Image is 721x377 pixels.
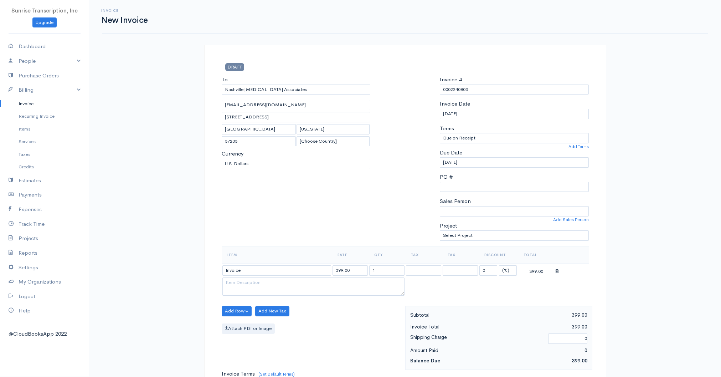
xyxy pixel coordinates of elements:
input: dd-mm-yyyy [440,157,589,168]
input: Client Name [222,85,371,95]
div: 399.00 [519,266,554,275]
div: 399.00 [499,322,591,331]
h1: New Invoice [101,16,148,25]
strong: Balance Due [410,357,441,364]
span: 399.00 [572,357,587,364]
h6: Invoice [101,9,148,12]
th: Qty [369,246,405,263]
label: Currency [222,150,243,158]
a: Add Sales Person [553,216,589,223]
label: Attach PDf or Image [222,323,275,334]
div: 0 [499,346,591,355]
input: City [222,124,296,134]
label: Project [440,222,457,230]
div: 399.00 [499,311,591,320]
label: PO # [440,173,453,181]
div: Invoice Total [407,322,499,331]
th: Discount [479,246,518,263]
button: Add Row [222,306,252,316]
label: To [222,76,228,84]
th: Tax [442,246,479,263]
th: Total [518,246,555,263]
input: State [297,124,370,134]
span: DRAFT [225,63,244,71]
input: Item Name [222,265,331,276]
th: Rate [332,246,369,263]
th: Item [222,246,332,263]
th: Tax [405,246,442,263]
input: Email [222,100,371,110]
input: Address [222,112,371,122]
div: Subtotal [407,311,499,320]
a: (Set Default Terms) [258,371,295,377]
a: Upgrade [32,17,57,28]
div: @CloudBooksApp 2022 [9,330,81,338]
input: dd-mm-yyyy [440,109,589,119]
input: Zip [222,136,296,147]
label: Invoice Date [440,100,470,108]
label: Due Date [440,149,462,157]
button: Add New Tax [255,306,289,316]
label: Sales Person [440,197,471,205]
label: Terms [440,124,454,133]
a: Add Terms [568,143,589,150]
span: Sunrise Transcription, Inc [11,7,78,14]
div: Shipping Charge [407,333,545,345]
label: Invoice # [440,76,463,84]
div: Amount Paid [407,346,499,355]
